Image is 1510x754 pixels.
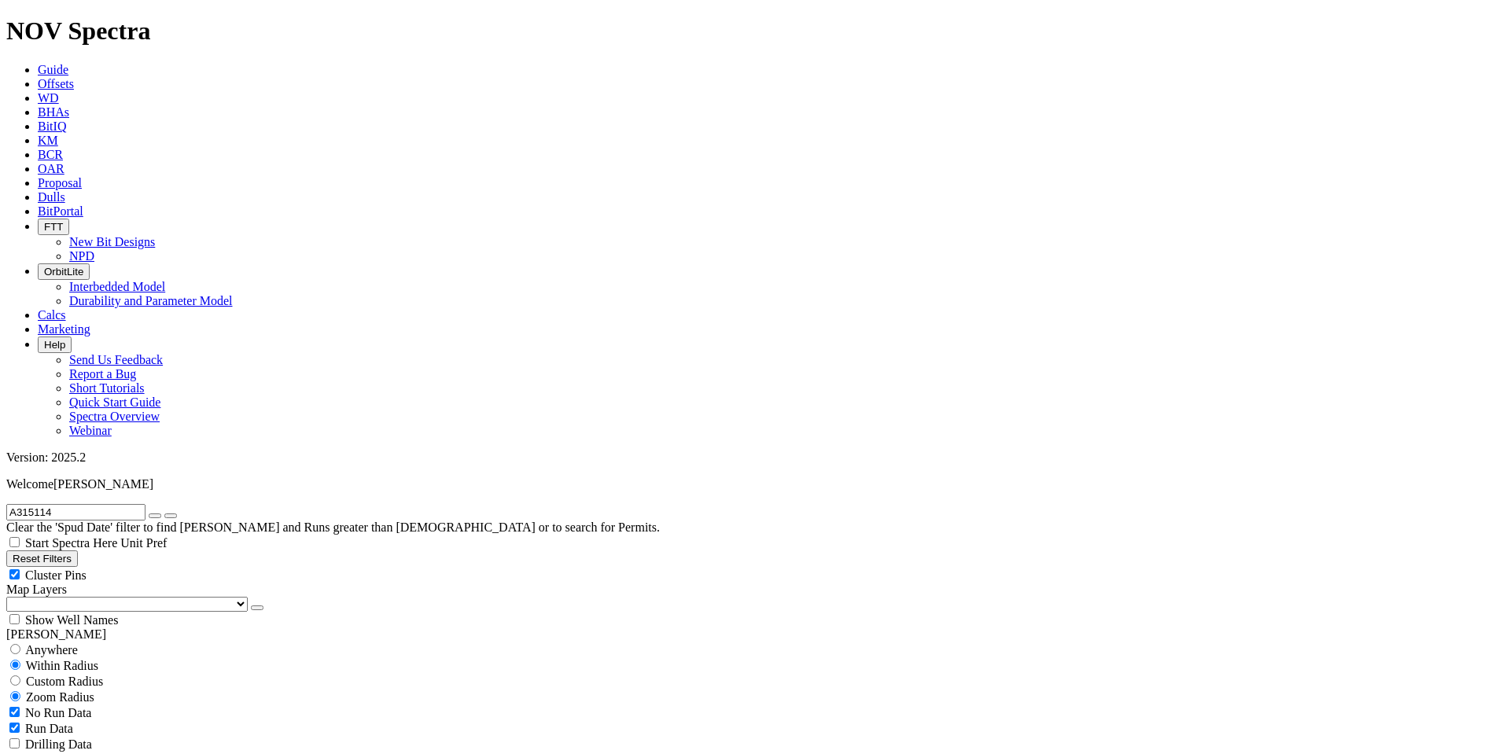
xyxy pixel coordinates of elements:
a: Send Us Feedback [69,353,163,366]
span: OrbitLite [44,266,83,278]
a: Calcs [38,308,66,322]
a: New Bit Designs [69,235,155,248]
a: Webinar [69,424,112,437]
span: Zoom Radius [26,690,94,704]
a: Short Tutorials [69,381,145,395]
span: Run Data [25,722,73,735]
h1: NOV Spectra [6,17,1504,46]
a: KM [38,134,58,147]
span: Cluster Pins [25,568,87,582]
a: BitPortal [38,204,83,218]
span: [PERSON_NAME] [53,477,153,491]
span: Within Radius [26,659,98,672]
a: Offsets [38,77,74,90]
a: Guide [38,63,68,76]
span: No Run Data [25,706,91,719]
span: Clear the 'Spud Date' filter to find [PERSON_NAME] and Runs greater than [DEMOGRAPHIC_DATA] or to... [6,520,660,534]
span: Start Spectra Here [25,536,117,550]
button: OrbitLite [38,263,90,280]
span: Unit Pref [120,536,167,550]
button: Reset Filters [6,550,78,567]
a: Dulls [38,190,65,204]
a: Interbedded Model [69,280,165,293]
a: NPD [69,249,94,263]
span: Anywhere [25,643,78,657]
a: OAR [38,162,64,175]
a: Durability and Parameter Model [69,294,233,307]
a: Proposal [38,176,82,189]
span: Custom Radius [26,675,103,688]
a: BitIQ [38,120,66,133]
div: Version: 2025.2 [6,451,1504,465]
a: WD [38,91,59,105]
button: FTT [38,219,69,235]
a: Report a Bug [69,367,136,381]
button: Help [38,337,72,353]
div: [PERSON_NAME] [6,627,1504,642]
a: Marketing [38,322,90,336]
span: Map Layers [6,583,67,596]
a: Quick Start Guide [69,395,160,409]
span: Drilling Data [25,737,92,751]
input: Search [6,504,145,520]
span: Show Well Names [25,613,118,627]
a: BCR [38,148,63,161]
input: Start Spectra Here [9,537,20,547]
a: BHAs [38,105,69,119]
p: Welcome [6,477,1504,491]
span: FTT [44,221,63,233]
a: Spectra Overview [69,410,160,423]
span: Help [44,339,65,351]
